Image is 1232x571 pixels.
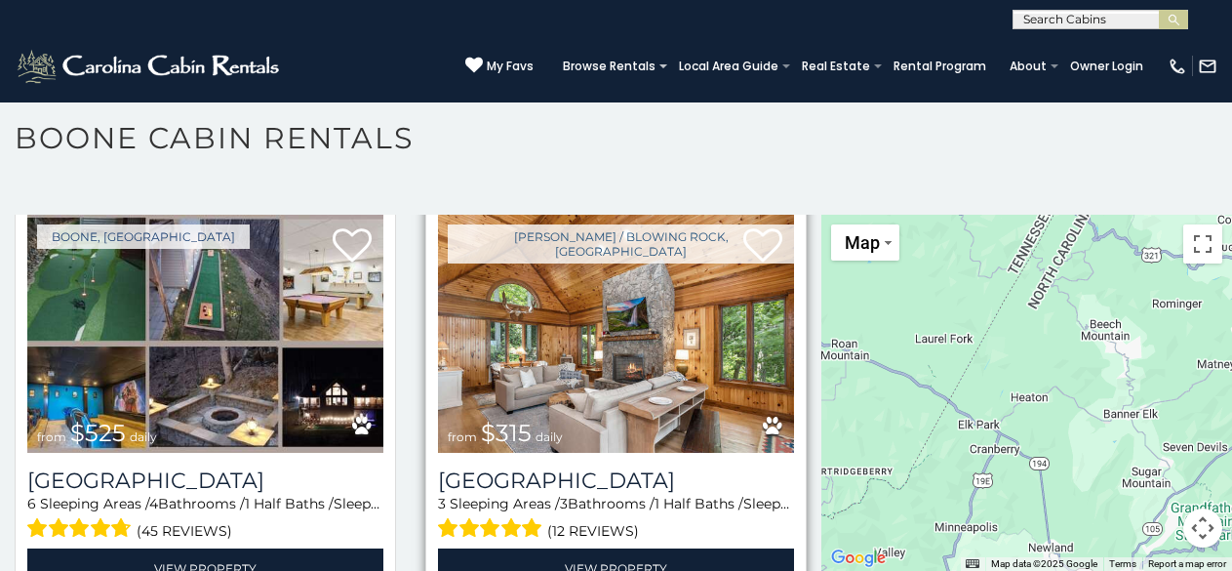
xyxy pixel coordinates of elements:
a: Rental Program [884,53,996,80]
img: White-1-2.png [15,47,285,86]
h3: Wildlife Manor [27,468,383,494]
span: Map data ©2025 Google [991,558,1097,569]
span: from [37,429,66,444]
button: Keyboard shortcuts [966,557,979,571]
span: $525 [70,419,126,447]
img: phone-regular-white.png [1168,57,1187,76]
span: Map [845,232,880,253]
a: Add to favorites [333,226,372,267]
a: [PERSON_NAME] / Blowing Rock, [GEOGRAPHIC_DATA] [448,224,794,264]
img: Google [826,546,891,571]
a: [GEOGRAPHIC_DATA] [438,468,794,494]
span: 3 [438,495,446,512]
span: 1 Half Baths / [655,495,743,512]
img: mail-regular-white.png [1198,57,1217,76]
span: 1 Half Baths / [245,495,334,512]
span: 3 [560,495,568,512]
img: Chimney Island [438,215,794,454]
button: Toggle fullscreen view [1183,224,1222,264]
a: Terms [1109,558,1136,569]
span: $315 [481,419,532,447]
span: (12 reviews) [547,518,639,544]
div: Sleeping Areas / Bathrooms / Sleeps: [438,494,794,544]
div: Sleeping Areas / Bathrooms / Sleeps: [27,494,383,544]
a: Browse Rentals [553,53,665,80]
a: Open this area in Google Maps (opens a new window) [826,546,891,571]
a: My Favs [465,57,534,76]
span: 6 [27,495,36,512]
a: [GEOGRAPHIC_DATA] [27,468,383,494]
a: Local Area Guide [669,53,788,80]
span: daily [536,429,563,444]
a: Boone, [GEOGRAPHIC_DATA] [37,224,250,249]
button: Change map style [831,224,899,261]
a: About [1000,53,1056,80]
span: 21 [380,495,393,512]
button: Map camera controls [1183,509,1222,548]
span: daily [130,429,157,444]
span: 4 [149,495,158,512]
span: My Favs [487,58,534,75]
a: Wildlife Manor from $525 daily [27,215,383,454]
h3: Chimney Island [438,468,794,494]
a: Owner Login [1060,53,1153,80]
span: 11 [790,495,800,512]
span: from [448,429,477,444]
span: (45 reviews) [137,518,232,544]
a: Report a map error [1148,558,1226,569]
img: Wildlife Manor [27,215,383,454]
a: Real Estate [792,53,880,80]
a: Chimney Island from $315 daily [438,215,794,454]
